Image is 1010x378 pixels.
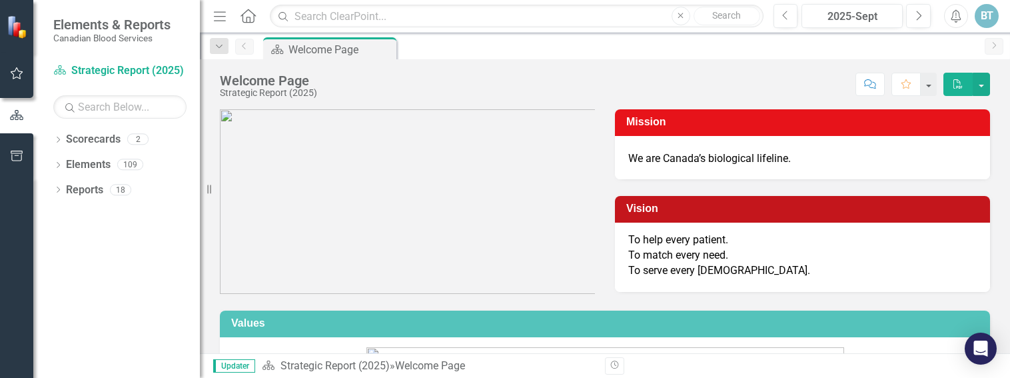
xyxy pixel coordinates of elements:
div: Welcome Page [220,73,317,88]
div: » [262,359,727,374]
button: Search [694,7,760,25]
span: Elements & Reports [53,17,171,33]
div: Welcome Page [288,41,393,58]
span: We are Canada’s biological lifeline. [628,152,791,165]
div: Welcome Page [395,359,465,372]
div: Open Intercom Messenger [965,333,997,365]
input: Search Below... [53,95,187,119]
a: Strategic Report (2025) [53,63,187,79]
a: Reports [66,183,103,198]
a: Scorecards [66,132,121,147]
span: Search [712,10,741,21]
img: CBS_logo_descriptions%20v2.png [220,109,595,294]
button: BT [975,4,999,28]
div: 2 [127,134,149,145]
input: Search ClearPoint... [270,5,763,28]
span: Updater [213,359,255,373]
div: 18 [110,184,131,195]
h3: Vision [626,203,983,215]
button: 2025-Sept [801,4,903,28]
div: 109 [117,159,143,171]
div: Strategic Report (2025) [220,88,317,98]
h3: Mission [626,116,983,128]
img: ClearPoint Strategy [7,15,30,38]
p: To help every patient. To match every need. To serve every [DEMOGRAPHIC_DATA]. [628,233,977,279]
small: Canadian Blood Services [53,33,171,43]
h3: Values [231,317,983,329]
a: Strategic Report (2025) [280,359,390,372]
a: Elements [66,157,111,173]
div: 2025-Sept [806,9,898,25]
